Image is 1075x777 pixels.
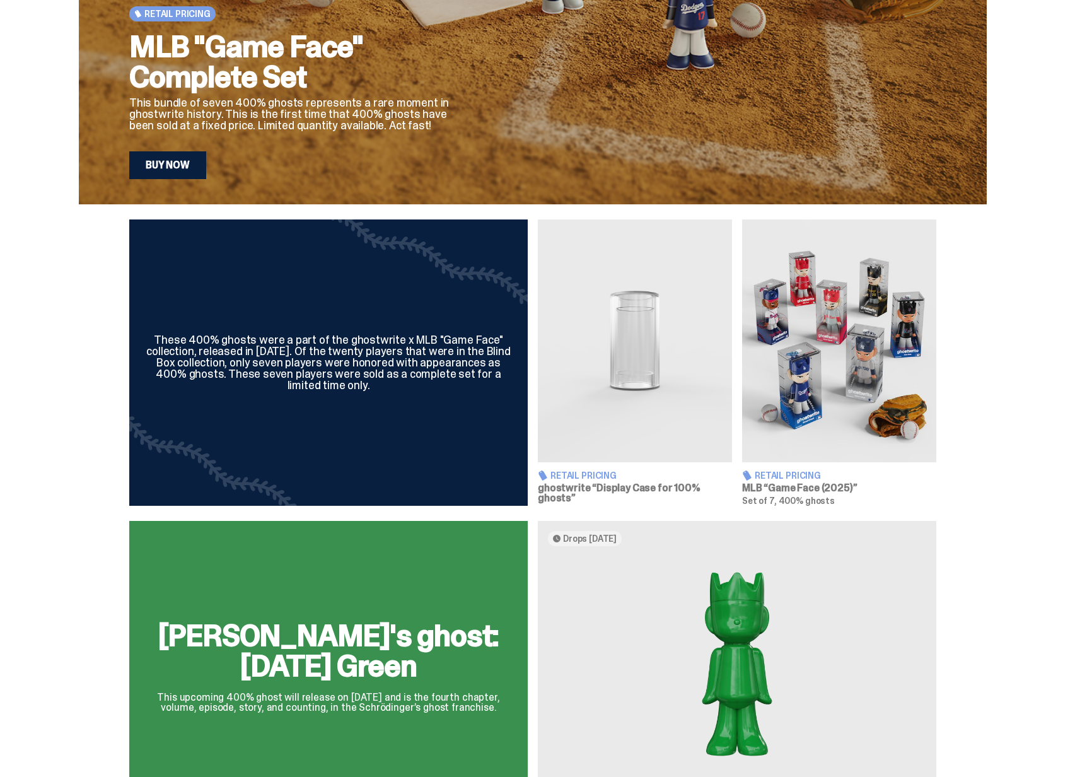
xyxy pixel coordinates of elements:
[538,483,732,503] h3: ghostwrite “Display Case for 100% ghosts”
[144,334,513,391] div: These 400% ghosts were a part of the ghostwrite x MLB "Game Face" collection, released in [DATE]....
[742,495,835,506] span: Set of 7, 400% ghosts
[144,9,211,19] span: Retail Pricing
[538,219,732,462] img: Display Case for 100% ghosts
[144,621,513,681] h2: [PERSON_NAME]'s ghost: [DATE] Green
[538,219,732,506] a: Display Case for 100% ghosts Retail Pricing
[129,151,206,179] a: Buy Now
[129,97,457,131] p: This bundle of seven 400% ghosts represents a rare moment in ghostwrite history. This is the firs...
[755,471,821,480] span: Retail Pricing
[144,692,513,713] p: This upcoming 400% ghost will release on [DATE] and is the fourth chapter, volume, episode, story...
[742,483,936,493] h3: MLB “Game Face (2025)”
[742,219,936,462] img: Game Face (2025)
[563,534,617,544] span: Drops [DATE]
[548,556,926,769] img: Schrödinger's ghost: Sunday Green
[550,471,617,480] span: Retail Pricing
[129,32,457,92] h2: MLB "Game Face" Complete Set
[742,219,936,506] a: Game Face (2025) Retail Pricing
